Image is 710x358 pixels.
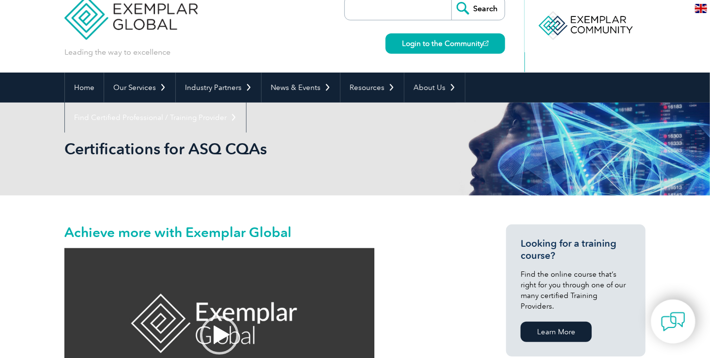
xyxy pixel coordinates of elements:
[661,310,685,334] img: contact-chat.png
[64,141,471,157] h2: Certifications for ASQ CQAs
[65,73,104,103] a: Home
[176,73,261,103] a: Industry Partners
[200,316,239,355] div: Play
[104,73,175,103] a: Our Services
[386,33,505,54] a: Login to the Community
[262,73,340,103] a: News & Events
[65,103,246,133] a: Find Certified Professional / Training Provider
[521,238,631,262] h3: Looking for a training course?
[695,4,707,13] img: en
[483,41,489,46] img: open_square.png
[521,322,592,342] a: Learn More
[64,224,471,240] h2: Achieve more with Exemplar Global
[521,269,631,312] p: Find the online course that’s right for you through one of our many certified Training Providers.
[404,73,465,103] a: About Us
[64,47,170,58] p: Leading the way to excellence
[340,73,404,103] a: Resources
